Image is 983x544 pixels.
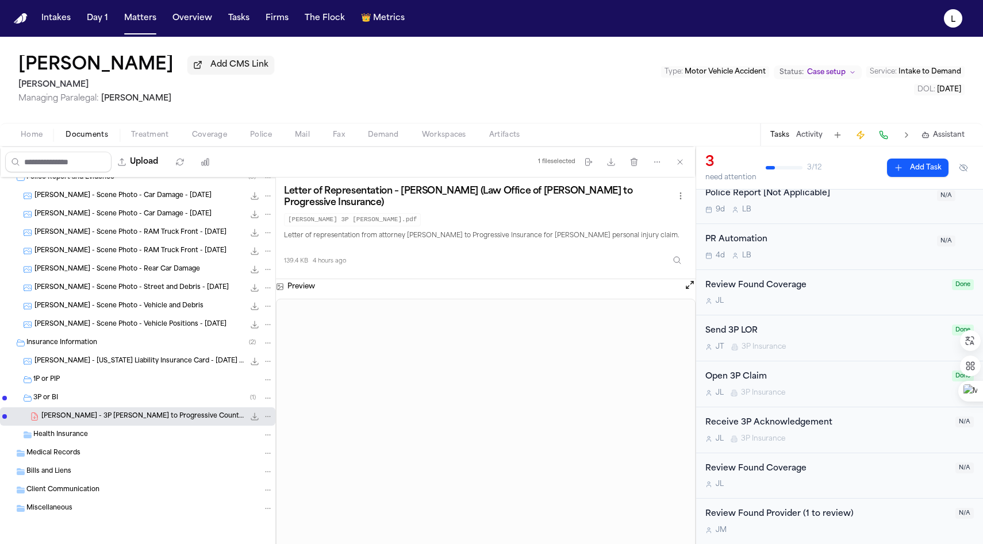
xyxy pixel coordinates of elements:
span: Mail [295,130,310,140]
a: Overview [168,8,217,29]
button: Download A. Rodriguez - Scene Photo - Vehicle Positions - 9.22.25 [249,319,260,330]
div: Open task: Review Found Coverage [696,270,983,316]
span: [PERSON_NAME] - Scene Photo - Street and Debris - [DATE] [34,283,229,293]
code: [PERSON_NAME] 3P [PERSON_NAME].pdf [284,213,421,226]
button: Download A. Rodriguez - Scene Photo - Street and Debris - 9.22.25 [249,282,260,294]
span: [PERSON_NAME] - [US_STATE] Liability Insurance Card - [DATE] to [DATE] [34,357,244,366]
h3: Letter of Representation – [PERSON_NAME] (Law Office of [PERSON_NAME] to Progressive Insurance) [284,186,674,209]
a: Intakes [37,8,75,29]
button: Download A. Rodriguez - Texas Liability Insurance Card - 7.23.25 to 7.23.26 [249,356,260,367]
span: Case setup [807,68,846,77]
span: [PERSON_NAME] - Scene Photo - Car Damage - [DATE] [34,191,212,201]
span: Demand [368,130,399,140]
span: 1P or PIP [33,375,60,385]
span: 4d [716,251,725,260]
span: L B [742,205,751,214]
span: DOL : [917,86,935,93]
button: Download A. Rodriguez - Scene Photo - RAM Truck Front - 9.22.25 [249,245,260,257]
button: Download A. Rodriguez - Scene Photo - Car Damage - 9.22.25 [249,190,260,202]
a: Matters [120,8,161,29]
button: Change status from Case setup [774,65,862,79]
span: Medical Records [26,449,80,458]
span: Treatment [131,130,169,140]
div: Open task: Review Found Provider (1 to review) [696,499,983,544]
button: Inspect [667,250,688,271]
span: 4 hours ago [313,257,346,265]
span: Health Insurance [33,430,88,440]
span: Artifacts [489,130,520,140]
div: 1 file selected [538,158,575,165]
span: J L [716,434,724,443]
span: [PERSON_NAME] - 3P [PERSON_NAME] to Progressive County Mutual - [DATE] [41,412,244,422]
span: 3P Insurance [742,342,786,352]
span: J M [716,526,727,535]
div: Open task: Review Found Coverage [696,453,983,499]
span: 9d [716,205,725,214]
span: Police [250,130,272,140]
div: Open task: PR Automation [696,224,983,270]
span: Managing Paralegal: [18,94,99,103]
span: Motor Vehicle Accident [685,68,766,75]
button: The Flock [300,8,350,29]
span: Type : [665,68,683,75]
button: Day 1 [82,8,113,29]
span: N/A [955,508,974,519]
span: Status: [780,68,804,77]
div: Open task: Receive 3P Acknowledgement [696,407,983,453]
span: N/A [955,416,974,427]
span: Police Report and Evidence [26,173,114,183]
div: 3 [705,153,757,172]
h1: [PERSON_NAME] [18,55,174,76]
span: ( 1 ) [250,395,256,401]
span: 3 / 12 [807,163,821,172]
button: Tasks [224,8,254,29]
span: ( 8 ) [248,174,256,180]
div: Receive 3P Acknowledgement [705,416,949,430]
button: Assistant [921,130,965,140]
span: N/A [937,190,955,201]
div: Review Found Coverage [705,279,945,292]
span: Done [952,371,974,381]
div: Send 3P LOR [705,325,945,338]
span: Workspaces [422,130,466,140]
span: Insurance Information [26,338,97,348]
span: ( 2 ) [249,339,256,346]
button: Add CMS Link [187,56,274,74]
button: Download A. Rodriguez - Scene Photo - Rear Car Damage [249,264,260,275]
button: Open preview [684,279,696,291]
button: Download A. Rodriguez - 3P LOR to Progressive County Mutual - 9.25.25 [249,411,260,422]
img: Finch Logo [14,13,28,24]
span: L B [742,251,751,260]
span: 3P Insurance [741,388,785,398]
span: J L [716,296,724,306]
button: Make a Call [876,127,892,143]
span: [DATE] [937,86,961,93]
button: Edit DOL: 2025-09-09 [914,84,965,95]
button: Activity [796,130,823,140]
button: Edit matter name [18,55,174,76]
div: need attention [705,173,757,182]
span: [PERSON_NAME] - Scene Photo - Car Damage - [DATE] [34,210,212,219]
span: J L [716,480,724,489]
span: Assistant [933,130,965,140]
div: Open task: Open 3P Claim [696,361,983,407]
input: Search files [5,152,112,172]
span: Add CMS Link [210,59,268,71]
div: Open task: Police Report [Not Applicable] [696,178,983,224]
span: Service : [870,68,897,75]
button: Open preview [684,279,696,294]
button: Firms [261,8,293,29]
span: [PERSON_NAME] - Scene Photo - Vehicle Positions - [DATE] [34,320,226,330]
span: Miscellaneous [26,504,72,514]
span: Fax [333,130,345,140]
button: Create Immediate Task [853,127,869,143]
span: N/A [937,236,955,246]
button: Edit Type: Motor Vehicle Accident [661,66,769,78]
div: Review Found Provider (1 to review) [705,508,949,521]
div: PR Automation [705,233,930,246]
a: Home [14,13,28,24]
span: Documents [66,130,108,140]
span: [PERSON_NAME] - Scene Photo - RAM Truck Front - [DATE] [34,228,226,238]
